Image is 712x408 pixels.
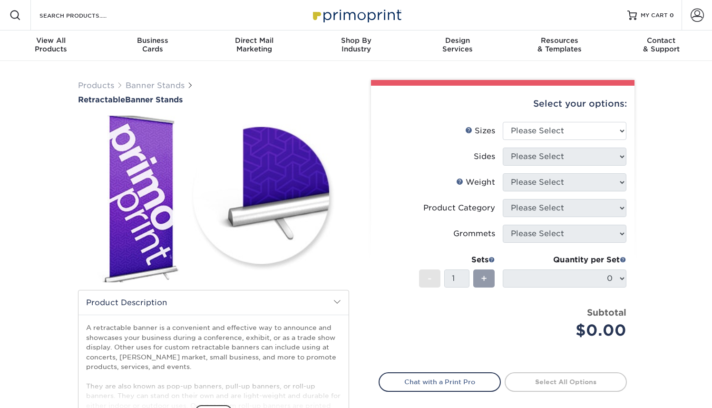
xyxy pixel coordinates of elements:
[39,10,131,21] input: SEARCH PRODUCTS.....
[407,30,508,61] a: DesignServices
[102,36,204,45] span: Business
[102,36,204,53] div: Cards
[305,36,407,53] div: Industry
[670,12,674,19] span: 0
[453,228,495,239] div: Grommets
[510,319,626,342] div: $0.00
[126,81,185,90] a: Banner Stands
[428,271,432,286] span: -
[407,36,508,53] div: Services
[610,36,712,53] div: & Support
[505,372,627,391] a: Select All Options
[465,125,495,137] div: Sizes
[78,95,125,104] span: Retractable
[456,177,495,188] div: Weight
[508,30,610,61] a: Resources& Templates
[379,86,627,122] div: Select your options:
[610,30,712,61] a: Contact& Support
[78,290,349,315] h2: Product Description
[78,105,349,293] img: Retractable 01
[508,36,610,53] div: & Templates
[641,11,668,20] span: MY CART
[204,36,305,45] span: Direct Mail
[587,307,626,318] strong: Subtotal
[305,30,407,61] a: Shop ByIndustry
[78,81,114,90] a: Products
[423,202,495,214] div: Product Category
[610,36,712,45] span: Contact
[508,36,610,45] span: Resources
[379,372,501,391] a: Chat with a Print Pro
[481,271,487,286] span: +
[305,36,407,45] span: Shop By
[102,30,204,61] a: BusinessCards
[474,151,495,162] div: Sides
[503,254,626,266] div: Quantity per Set
[204,36,305,53] div: Marketing
[78,95,349,104] h1: Banner Stands
[407,36,508,45] span: Design
[78,95,349,104] a: RetractableBanner Stands
[204,30,305,61] a: Direct MailMarketing
[309,5,404,25] img: Primoprint
[419,254,495,266] div: Sets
